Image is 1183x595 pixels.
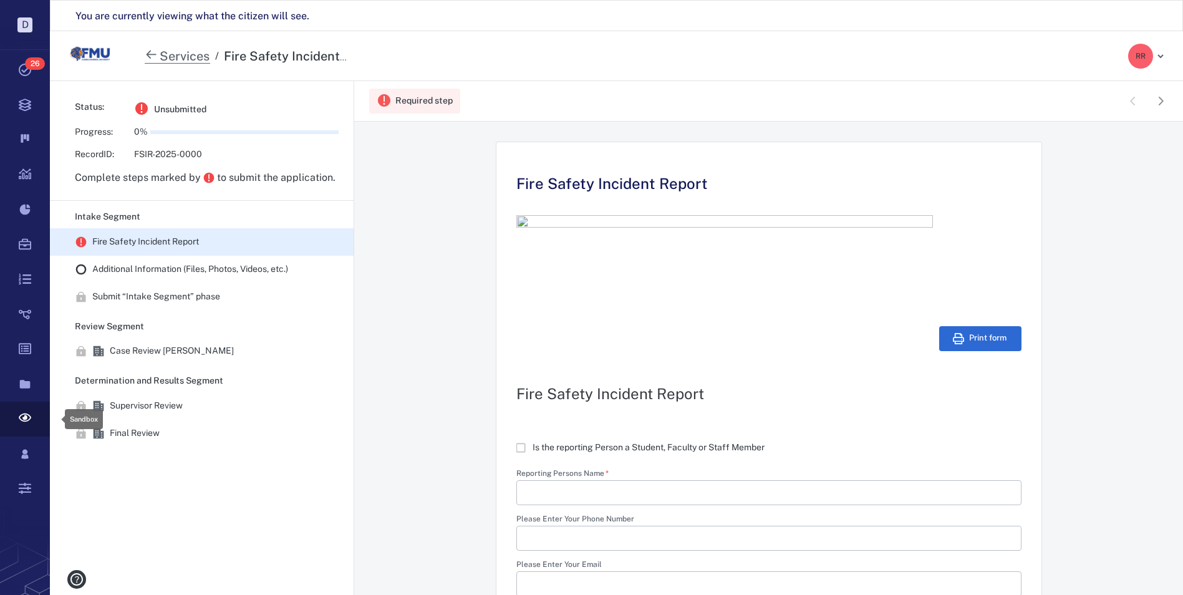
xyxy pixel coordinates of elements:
[110,345,234,357] div: Case Review [PERSON_NAME]
[1128,44,1168,69] button: RR
[516,175,708,193] h2: Fire Safety Incident Report
[92,263,288,276] div: Additional Information (Files, Photos, Videos, etc.)
[70,412,98,427] div: Sandbox
[939,326,1021,351] button: Print form
[516,480,1021,505] div: Reporting Persons Name
[92,291,220,303] div: Submit “ Intake Segment ” phase
[70,34,110,79] a: Go home
[75,321,344,333] p: Review Segment
[516,526,1021,551] div: Please Enter Your Phone Number
[75,126,114,138] div: Progress:
[110,400,183,412] div: Supervisor Review
[62,565,91,594] button: help
[1128,44,1153,69] div: R R
[75,375,344,387] p: Determination and Results Segment
[110,427,160,440] div: Final Review
[395,90,453,112] div: Required step
[75,101,114,116] div: Status:
[533,442,765,454] span: Is the reporting Person a Student, Faculty or Staff Member
[134,148,339,161] p: FSIR-2025-0000
[516,386,1021,401] h2: Fire Safety Incident Report
[145,49,210,64] h1: Services
[516,561,1021,571] label: Please Enter Your Email
[134,126,148,138] p: 0 %
[28,9,54,20] span: Help
[516,470,1021,480] label: Reporting Persons Name
[516,515,1021,526] label: Please Enter Your Phone Number
[75,211,344,223] p: Intake Segment
[516,218,935,230] span: .
[17,17,32,32] p: D
[75,170,336,185] div: Complete steps marked by to submit the application.
[75,148,114,161] div: Record ID:
[10,10,454,21] body: Rich Text Area. Press ALT-0 for help.
[215,49,219,64] h6: /
[224,49,384,64] div: Fire Safety Incident Report
[92,236,199,248] div: Fire Safety Incident Report
[154,104,206,116] span: Unsubmitted
[70,34,110,74] img: Florida Memorial University logo
[1149,91,1173,111] button: next
[145,48,349,64] nav: breadcrumb
[25,57,45,70] span: 26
